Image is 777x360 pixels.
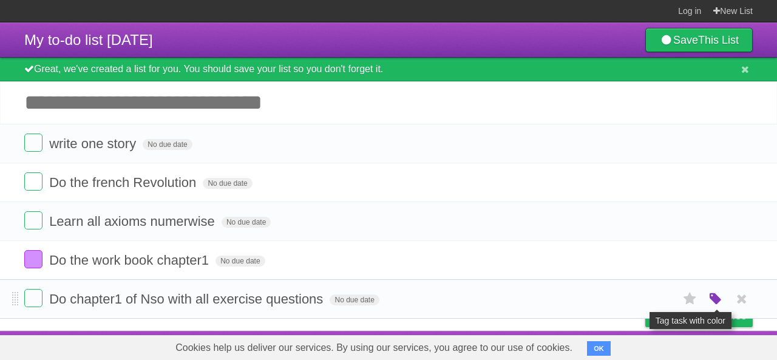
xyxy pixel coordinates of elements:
span: My to-do list [DATE] [24,32,153,48]
label: Done [24,211,42,229]
a: SaveThis List [645,28,753,52]
label: Done [24,289,42,307]
a: Terms [588,334,615,357]
span: Do chapter1 of Nso with all exercise questions [49,291,326,307]
span: Do the french Revolution [49,175,199,190]
span: No due date [143,139,192,150]
span: No due date [203,178,252,189]
a: Suggest a feature [676,334,753,357]
span: Buy me a coffee [671,305,747,327]
a: About [484,334,509,357]
span: write one story [49,136,139,151]
span: Do the work book chapter1 [49,253,212,268]
span: Cookies help us deliver our services. By using our services, you agree to our use of cookies. [163,336,585,360]
label: Done [24,172,42,191]
span: No due date [215,256,265,267]
a: Developers [524,334,573,357]
a: Privacy [629,334,661,357]
label: Done [24,134,42,152]
label: Done [24,250,42,268]
label: Star task [679,289,702,309]
span: Learn all axioms numerwise [49,214,218,229]
button: OK [587,341,611,356]
b: This List [698,34,739,46]
span: No due date [330,294,379,305]
span: No due date [222,217,271,228]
